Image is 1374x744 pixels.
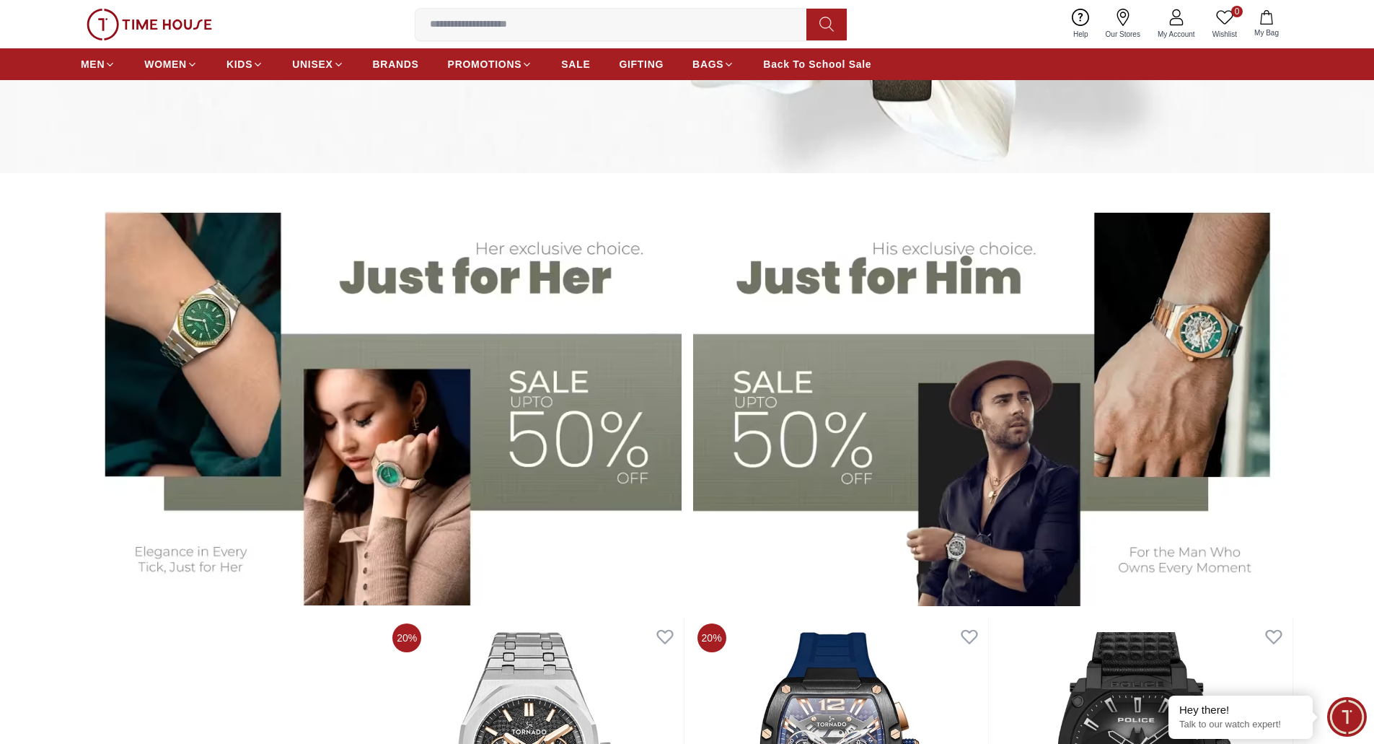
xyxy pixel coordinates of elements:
p: Talk to our watch expert! [1179,719,1302,731]
span: BAGS [692,57,723,71]
img: Women's Watches Banner [81,188,682,605]
span: MEN [81,57,105,71]
a: BAGS [692,51,734,77]
a: Back To School Sale [763,51,871,77]
a: BRANDS [373,51,419,77]
span: 20% [697,623,726,652]
span: BRANDS [373,57,419,71]
span: WOMEN [144,57,187,71]
a: UNISEX [292,51,343,77]
a: WOMEN [144,51,198,77]
span: Back To School Sale [763,57,871,71]
div: Hey there! [1179,703,1302,717]
a: Help [1065,6,1097,43]
a: 0Wishlist [1204,6,1246,43]
span: 0 [1231,6,1243,17]
div: Chat Widget [1327,697,1367,737]
span: KIDS [226,57,252,71]
span: Wishlist [1207,29,1243,40]
span: Our Stores [1100,29,1146,40]
a: MEN [81,51,115,77]
span: My Bag [1249,27,1285,38]
img: ... [87,9,212,40]
a: Our Stores [1097,6,1149,43]
a: SALE [561,51,590,77]
button: My Bag [1246,7,1287,41]
span: UNISEX [292,57,333,71]
span: GIFTING [619,57,664,71]
a: PROMOTIONS [448,51,533,77]
span: My Account [1152,29,1201,40]
span: Help [1067,29,1094,40]
span: PROMOTIONS [448,57,522,71]
img: Men's Watches Banner [693,188,1294,605]
a: GIFTING [619,51,664,77]
span: SALE [561,57,590,71]
a: KIDS [226,51,263,77]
